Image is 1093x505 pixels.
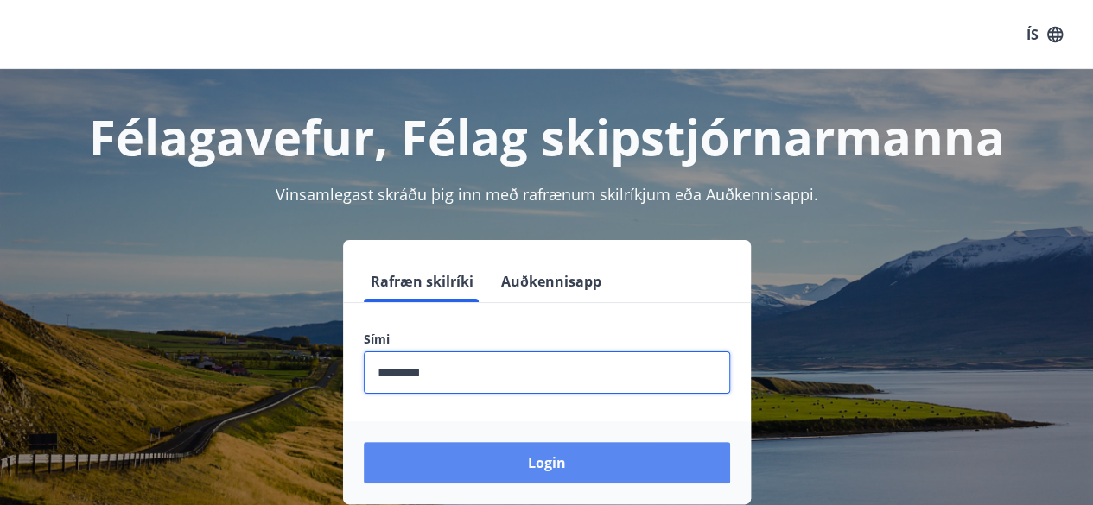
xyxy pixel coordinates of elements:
[364,442,730,483] button: Login
[494,261,608,302] button: Auðkennisapp
[364,331,730,348] label: Sími
[276,184,818,205] span: Vinsamlegast skráðu þig inn með rafrænum skilríkjum eða Auðkennisappi.
[364,261,480,302] button: Rafræn skilríki
[21,104,1072,169] h1: Félagavefur, Félag skipstjórnarmanna
[1017,19,1072,50] button: ÍS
